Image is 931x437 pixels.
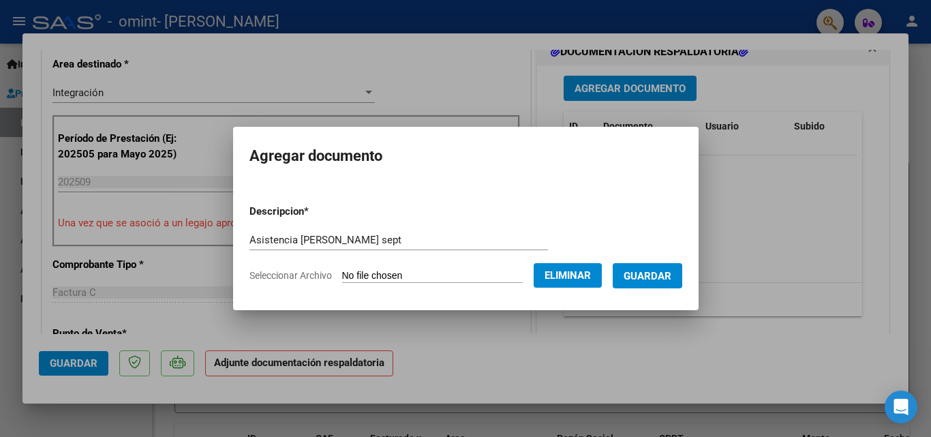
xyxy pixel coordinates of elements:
[249,204,380,220] p: Descripcion
[249,143,682,169] h2: Agregar documento
[249,270,332,281] span: Seleccionar Archivo
[613,263,682,288] button: Guardar
[545,269,591,282] span: Eliminar
[885,391,917,423] div: Open Intercom Messenger
[534,263,602,288] button: Eliminar
[624,270,671,282] span: Guardar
